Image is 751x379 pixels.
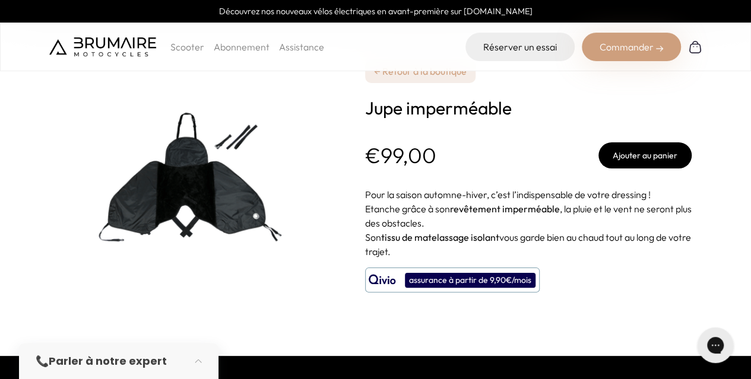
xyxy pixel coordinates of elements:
img: Brumaire Motocycles [49,37,156,56]
iframe: Gorgias live chat messenger [692,323,739,367]
div: Commander [582,33,681,61]
p: €99,00 [365,144,436,167]
strong: revêtement imperméable [450,203,560,215]
img: logo qivio [369,273,396,287]
img: Jupe imperméable [49,30,346,326]
strong: tissu de matelassage isolant [381,231,499,243]
p: Pour la saison automne-hiver, c’est l’indispensable de votre dressing ! [365,187,692,202]
p: Scooter [170,40,204,54]
a: Abonnement [214,41,270,53]
img: Panier [688,40,702,54]
button: assurance à partir de 9,90€/mois [365,267,540,292]
h1: Jupe imperméable [365,97,692,119]
img: right-arrow-2.png [656,45,663,52]
div: assurance à partir de 9,90€/mois [405,273,535,288]
p: Etanche grâce à son , la pluie et le vent ne seront plus des obstacles. [365,202,692,230]
a: Assistance [279,41,324,53]
p: Son vous garde bien au chaud tout au long de votre trajet. [365,230,692,259]
a: Réserver un essai [465,33,575,61]
button: Ajouter au panier [598,142,692,168]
